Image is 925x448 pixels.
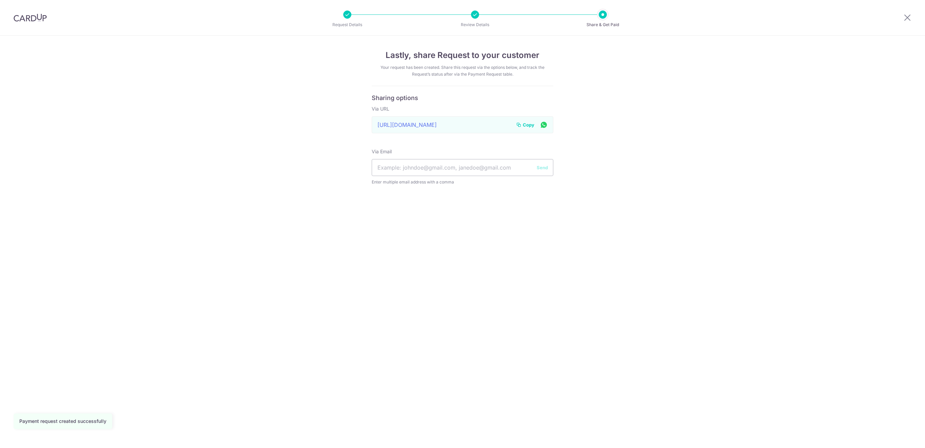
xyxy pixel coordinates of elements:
h4: Lastly, share Request to your customer [372,49,553,61]
label: Via Email [372,148,392,155]
p: Review Details [450,21,500,28]
img: CardUp [14,14,47,22]
input: Example: johndoe@gmail.com, janedoe@gmail.com [372,159,553,176]
p: Share & Get Paid [578,21,628,28]
span: Copy [523,121,534,128]
button: Send [537,164,548,171]
button: Copy [516,121,534,128]
div: Your request has been created. Share this request via the options below, and track the Request’s ... [372,64,553,78]
p: Request Details [322,21,372,28]
span: Enter multiple email address with a comma [372,179,553,186]
h6: Sharing options [372,94,553,102]
label: Via URL [372,105,389,112]
div: Payment request created successfully [19,418,106,425]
